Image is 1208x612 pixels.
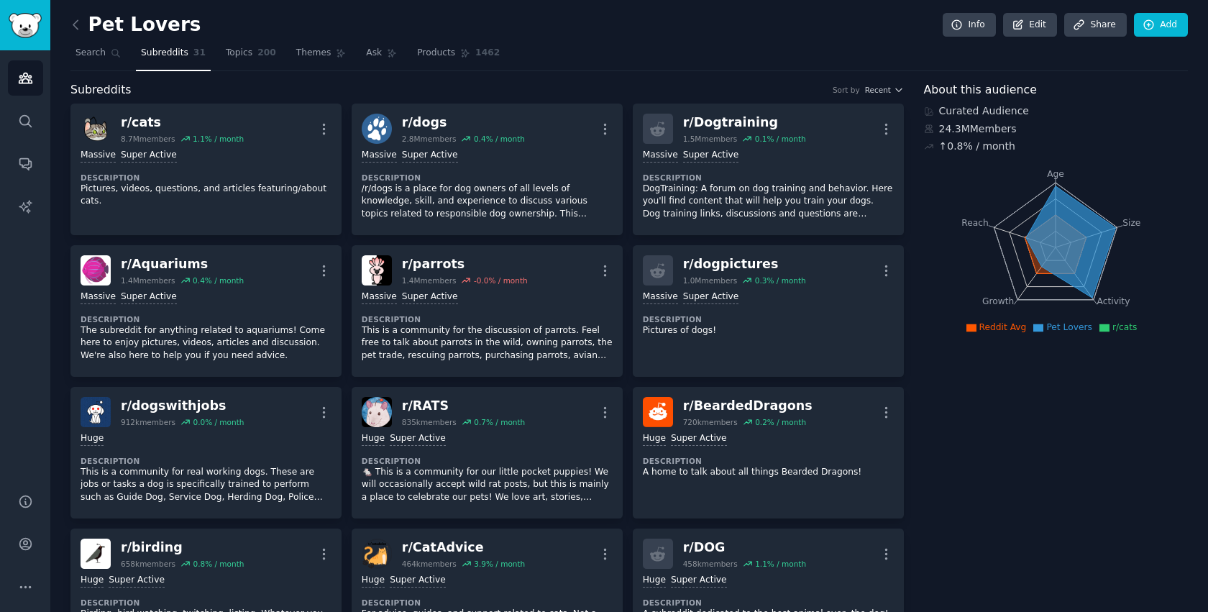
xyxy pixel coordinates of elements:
[643,432,666,446] div: Huge
[121,559,175,569] div: 658k members
[362,539,392,569] img: CatAdvice
[70,42,126,71] a: Search
[390,432,446,446] div: Super Active
[755,134,806,144] div: 0.1 % / month
[136,42,211,71] a: Subreddits31
[643,598,894,608] dt: Description
[75,47,106,60] span: Search
[81,314,331,324] dt: Description
[402,275,457,286] div: 1.4M members
[121,255,244,273] div: r/ Aquariums
[943,13,996,37] a: Info
[671,432,727,446] div: Super Active
[755,275,806,286] div: 0.3 % / month
[1134,13,1188,37] a: Add
[683,559,738,569] div: 458k members
[362,466,613,504] p: 🐁 This is a community for our little pocket puppies! We will occasionally accept wild rat posts, ...
[362,173,613,183] dt: Description
[81,598,331,608] dt: Description
[81,466,331,504] p: This is a community for real working dogs. These are jobs or tasks a dog is specifically trained ...
[865,85,904,95] button: Recent
[939,139,1015,154] div: ↑ 0.8 % / month
[121,114,244,132] div: r/ cats
[402,291,458,304] div: Super Active
[121,291,177,304] div: Super Active
[833,85,860,95] div: Sort by
[417,47,455,60] span: Products
[402,559,457,569] div: 464k members
[671,574,727,588] div: Super Active
[81,173,331,183] dt: Description
[141,47,188,60] span: Subreddits
[979,322,1027,332] span: Reddit Avg
[81,114,111,144] img: cats
[643,466,894,479] p: A home to talk about all things Bearded Dragons!
[402,417,457,427] div: 835k members
[362,432,385,446] div: Huge
[362,397,392,427] img: RATS
[402,397,525,415] div: r/ RATS
[683,417,738,427] div: 720k members
[362,114,392,144] img: dogs
[643,183,894,221] p: DogTraining: A forum on dog training and behavior. Here you'll find content that will help you tr...
[121,397,244,415] div: r/ dogswithjobs
[475,47,500,60] span: 1462
[390,574,446,588] div: Super Active
[193,417,244,427] div: 0.0 % / month
[1047,169,1064,179] tspan: Age
[1003,13,1057,37] a: Edit
[257,47,276,60] span: 200
[924,122,1189,137] div: 24.3M Members
[643,314,894,324] dt: Description
[643,291,678,304] div: Massive
[362,598,613,608] dt: Description
[81,574,104,588] div: Huge
[81,432,104,446] div: Huge
[81,324,331,362] p: The subreddit for anything related to aquariums! Come here to enjoy pictures, videos, articles an...
[633,245,904,377] a: r/dogpictures1.0Mmembers0.3% / monthMassiveSuper ActiveDescriptionPictures of dogs!
[352,245,623,377] a: parrotsr/parrots1.4Mmembers-0.0% / monthMassiveSuper ActiveDescriptionThis is a community for the...
[643,574,666,588] div: Huge
[221,42,281,71] a: Topics200
[70,387,342,519] a: dogswithjobsr/dogswithjobs912kmembers0.0% / monthHugeDescriptionThis is a community for real work...
[982,296,1014,306] tspan: Growth
[362,149,397,163] div: Massive
[352,387,623,519] a: RATSr/RATS835kmembers0.7% / monthHugeSuper ActiveDescription🐁 This is a community for our little ...
[683,134,738,144] div: 1.5M members
[1097,296,1130,306] tspan: Activity
[474,275,528,286] div: -0.0 % / month
[366,47,382,60] span: Ask
[683,275,738,286] div: 1.0M members
[402,539,525,557] div: r/ CatAdvice
[362,291,397,304] div: Massive
[924,81,1037,99] span: About this audience
[81,456,331,466] dt: Description
[474,417,525,427] div: 0.7 % / month
[683,255,806,273] div: r/ dogpictures
[70,14,201,37] h2: Pet Lovers
[362,456,613,466] dt: Description
[402,149,458,163] div: Super Active
[81,183,331,208] p: Pictures, videos, questions, and articles featuring/about cats.
[193,47,206,60] span: 31
[961,217,989,227] tspan: Reach
[121,275,175,286] div: 1.4M members
[352,104,623,235] a: dogsr/dogs2.8Mmembers0.4% / monthMassiveSuper ActiveDescription/r/dogs is a place for dog owners ...
[683,114,806,132] div: r/ Dogtraining
[1122,217,1140,227] tspan: Size
[193,134,244,144] div: 1.1 % / month
[121,149,177,163] div: Super Active
[121,417,175,427] div: 912k members
[755,417,806,427] div: 0.2 % / month
[9,13,42,38] img: GummySearch logo
[362,314,613,324] dt: Description
[402,134,457,144] div: 2.8M members
[362,255,392,286] img: parrots
[81,397,111,427] img: dogswithjobs
[474,134,525,144] div: 0.4 % / month
[362,574,385,588] div: Huge
[755,559,806,569] div: 1.1 % / month
[683,149,739,163] div: Super Active
[296,47,331,60] span: Themes
[226,47,252,60] span: Topics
